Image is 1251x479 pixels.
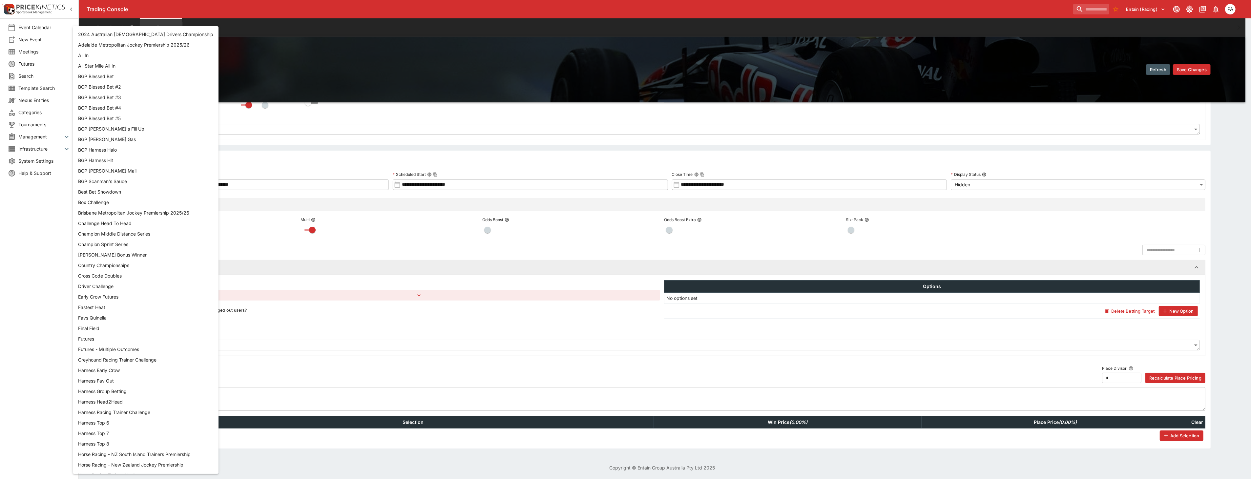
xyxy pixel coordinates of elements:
[73,207,219,218] li: Brisbane Metropolitan Jockey Premiership 2025/26
[73,333,219,344] li: Futures
[73,291,219,302] li: Early Crow Futures
[73,165,219,176] li: BGP [PERSON_NAME] Mail
[73,396,219,407] li: Harness Head2Head
[73,323,219,333] li: Final Field
[73,102,219,113] li: BGP Blessed Bet #4
[73,144,219,155] li: BGP Harness Halo
[73,239,219,249] li: Champion Sprint Series
[73,39,219,50] li: Adelaide Metropolitan Jockey Premiership 2025/26
[73,386,219,396] li: Harness Group Betting
[73,228,219,239] li: Champion Middle Distance Series
[73,407,219,417] li: Harness Racing Trainer Challenge
[73,176,219,186] li: BGP Scanman's Sauce
[73,354,219,365] li: Greyhound Racing Trainer Challenge
[73,71,219,81] li: BGP Blessed Bet
[73,218,219,228] li: Challenge Head To Head
[73,155,219,165] li: BGP Harness Hit
[73,428,219,438] li: Harness Top 7
[73,459,219,470] li: Horse Racing - New Zealand Jockey Premiership
[73,249,219,260] li: [PERSON_NAME] Bonus Winner
[73,365,219,375] li: Harness Early Crow
[73,134,219,144] li: BGP [PERSON_NAME] Gas
[73,417,219,428] li: Harness Top 6
[73,29,219,39] li: 2024 Australian [DEMOGRAPHIC_DATA] Drivers Championship
[73,81,219,92] li: BGP Blessed Bet #2
[73,92,219,102] li: BGP Blessed Bet #3
[73,60,219,71] li: All Star Mile All In
[73,344,219,354] li: Futures - Multiple Outcomes
[73,50,219,60] li: All In
[73,123,219,134] li: BGP [PERSON_NAME]'s Fill Up
[73,375,219,386] li: Harness Fav Out
[73,438,219,449] li: Harness Top 8
[73,260,219,270] li: Country Championships
[73,281,219,291] li: Driver Challenge
[73,270,219,281] li: Cross Code Doubles
[73,113,219,123] li: BGP Blessed Bet #5
[73,197,219,207] li: Box Challenge
[73,312,219,323] li: Favs Quinella
[73,449,219,459] li: Horse Racing - NZ South Island Trainers Premiership
[73,302,219,312] li: Fastest Heat
[73,186,219,197] li: Best Bet Showdown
